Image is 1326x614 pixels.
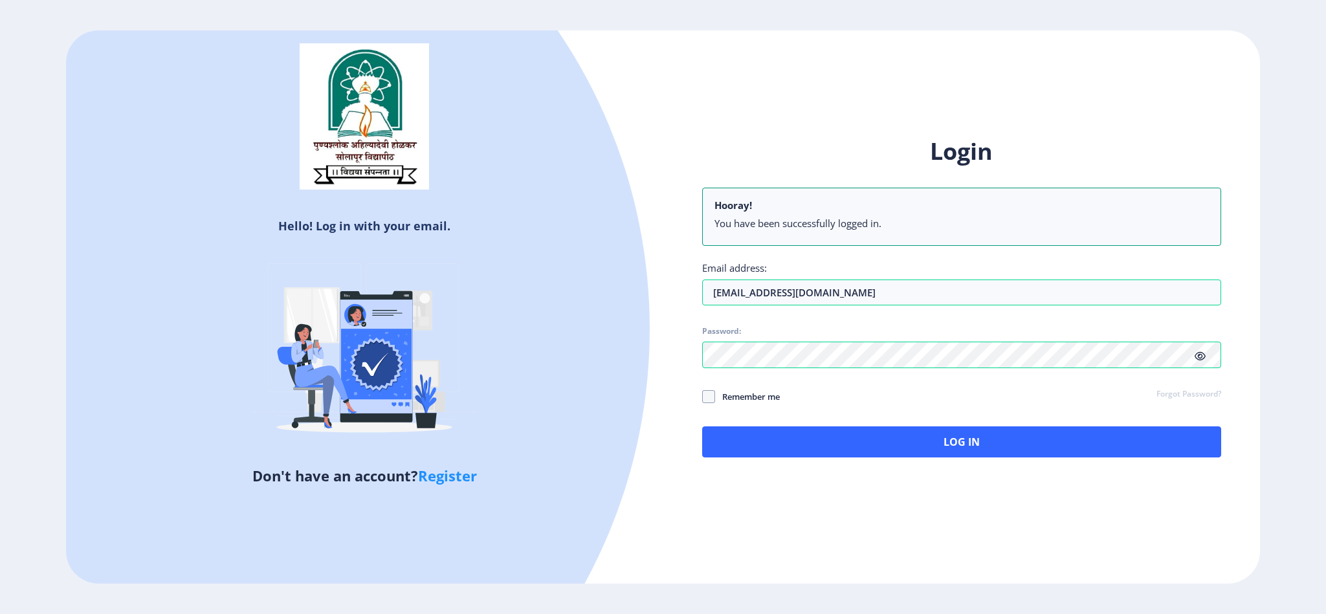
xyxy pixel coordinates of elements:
[702,261,767,274] label: Email address:
[714,217,1209,230] li: You have been successfully logged in.
[418,466,477,485] a: Register
[715,389,780,404] span: Remember me
[1156,389,1221,400] a: Forgot Password?
[702,136,1221,167] h1: Login
[76,465,653,486] h5: Don't have an account?
[702,326,741,336] label: Password:
[300,43,429,190] img: sulogo.png
[714,199,752,212] b: Hooray!
[702,426,1221,457] button: Log In
[251,239,478,465] img: Verified-rafiki.svg
[702,280,1221,305] input: Email address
